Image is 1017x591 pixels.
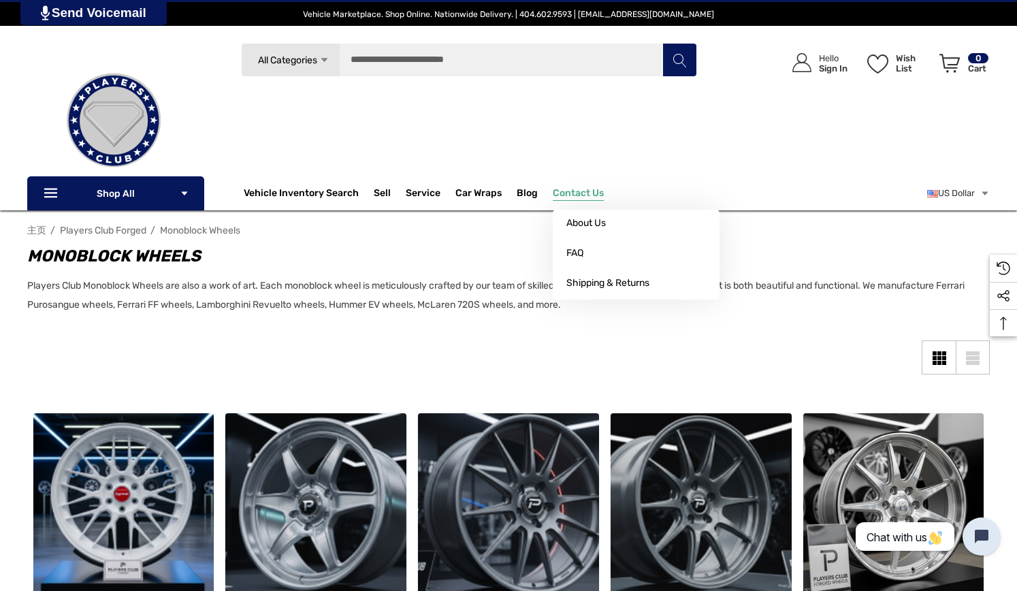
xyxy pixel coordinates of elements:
[374,187,391,202] span: Sell
[922,340,956,374] a: Grid View
[42,186,63,202] svg: Icon Line
[553,187,604,202] a: Contact Us
[867,54,888,74] svg: Wish List
[406,187,440,202] a: Service
[319,55,329,65] svg: Icon Arrow Down
[27,225,46,236] a: 主页
[896,53,932,74] p: Wish List
[244,187,359,202] a: Vehicle Inventory Search
[956,340,990,374] a: List View
[777,39,854,86] a: Sign in
[566,247,583,259] span: FAQ
[27,176,204,210] p: Shop All
[455,187,502,202] span: Car Wraps
[46,52,182,189] img: Players Club | Cars For Sale
[241,43,340,77] a: All Categories Icon Arrow Down Icon Arrow Up
[566,217,606,229] span: About Us
[27,244,976,268] h1: Monoblock Wheels
[968,63,988,74] p: Cart
[927,180,990,207] a: USD
[997,289,1010,303] svg: Social Media
[455,180,517,207] a: Car Wraps
[819,53,847,63] p: Hello
[160,225,240,236] a: Monoblock Wheels
[27,276,976,315] p: Players Club Monoblock Wheels are also a work of art. Each monoblock wheel is meticulously crafte...
[968,53,988,63] p: 0
[60,225,146,236] a: Players Club Forged
[374,180,406,207] a: Sell
[303,10,714,19] span: Vehicle Marketplace. Shop Online. Nationwide Delivery. | 404.602.9593 | [EMAIL_ADDRESS][DOMAIN_NAME]
[566,277,649,289] span: Shipping & Returns
[792,53,811,72] svg: Icon User Account
[257,54,317,66] span: All Categories
[939,54,960,73] svg: Review Your Cart
[997,261,1010,275] svg: Recently Viewed
[990,317,1017,330] svg: Top
[180,189,189,198] svg: Icon Arrow Down
[662,43,696,77] button: Search
[933,39,990,93] a: Cart with 0 items
[27,219,990,242] nav: Breadcrumb
[517,187,538,202] a: Blog
[861,39,933,86] a: Wish List Wish List
[41,5,50,20] img: PjwhLS0gR2VuZXJhdG9yOiBHcmF2aXQuaW8gLS0+PHN2ZyB4bWxucz0iaHR0cDovL3d3dy53My5vcmcvMjAwMC9zdmciIHhtb...
[819,63,847,74] p: Sign In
